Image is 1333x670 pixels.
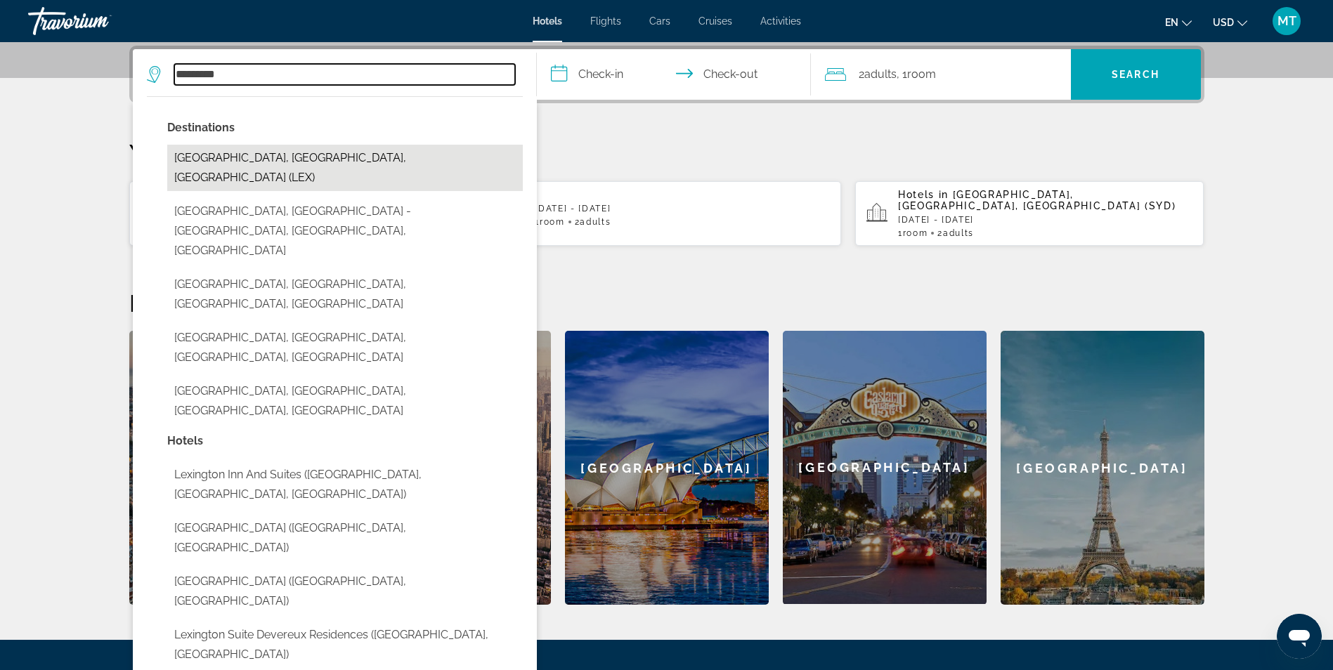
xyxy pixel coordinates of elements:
[1165,17,1178,28] span: en
[903,228,928,238] span: Room
[575,217,611,227] span: 2
[943,228,974,238] span: Adults
[1277,614,1322,659] iframe: Button to launch messaging window
[129,180,479,247] button: [DATE] - [DATE]1Room2Adults
[1213,17,1234,28] span: USD
[167,324,523,371] button: Select city: Lexington, Saginaw Bay, MI, United States
[535,217,564,227] span: 1
[580,217,611,227] span: Adults
[783,331,987,605] a: San Diego[GEOGRAPHIC_DATA]
[937,228,974,238] span: 2
[167,461,523,508] button: Select hotel: Lexington Inn and Suites (Lexington, SC, US)
[783,331,987,604] div: [GEOGRAPHIC_DATA]
[167,198,523,264] button: Select city: Lexington, Lexington - Salisbury, NC, United States
[533,15,562,27] a: Hotels
[1165,12,1192,32] button: Change language
[129,138,1204,166] p: Your Recent Searches
[174,64,515,85] input: Search hotel destination
[565,331,769,605] div: [GEOGRAPHIC_DATA]
[1277,14,1296,28] span: MT
[590,15,621,27] a: Flights
[855,180,1204,247] button: Hotels in [GEOGRAPHIC_DATA], [GEOGRAPHIC_DATA], [GEOGRAPHIC_DATA] (SYD)[DATE] - [DATE]1Room2Adults
[864,67,897,81] span: Adults
[535,204,830,214] p: [DATE] - [DATE]
[760,15,801,27] a: Activities
[167,271,523,317] button: Select city: Lexington, Boston, MA, United States
[167,145,523,191] button: Select city: Lexington, KY, United States (LEX)
[167,118,523,138] p: City options
[898,189,1176,211] span: [GEOGRAPHIC_DATA], [GEOGRAPHIC_DATA], [GEOGRAPHIC_DATA] (SYD)
[1001,331,1204,605] div: [GEOGRAPHIC_DATA]
[811,49,1071,100] button: Travelers: 2 adults, 0 children
[898,189,949,200] span: Hotels in
[133,49,1201,100] div: Search widget
[129,331,333,605] a: Barcelona[GEOGRAPHIC_DATA]
[129,289,1204,317] h2: Featured Destinations
[167,378,523,424] button: Select city: Lexington, Jackson, TN, United States
[898,215,1193,225] p: [DATE] - [DATE]
[1071,49,1201,100] button: Search
[28,3,169,39] a: Travorium
[537,49,811,100] button: Select check in and out date
[898,228,928,238] span: 1
[167,431,523,451] p: Hotel options
[492,180,841,247] button: [DATE] - [DATE]1Room2Adults
[649,15,670,27] a: Cars
[897,65,936,84] span: , 1
[540,217,565,227] span: Room
[859,65,897,84] span: 2
[1112,69,1159,80] span: Search
[167,622,523,668] button: Select hotel: Lexington Suite Devereux Residences (London, GB)
[1268,6,1305,36] button: User Menu
[1213,12,1247,32] button: Change currency
[907,67,936,81] span: Room
[698,15,732,27] a: Cruises
[565,331,769,605] a: Sydney[GEOGRAPHIC_DATA]
[167,515,523,561] button: Select hotel: Lexington (Slough, GB)
[167,568,523,615] button: Select hotel: Lexington Park Cottages (Cambridge, NZ)
[1001,331,1204,605] a: Paris[GEOGRAPHIC_DATA]
[129,331,333,605] div: [GEOGRAPHIC_DATA]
